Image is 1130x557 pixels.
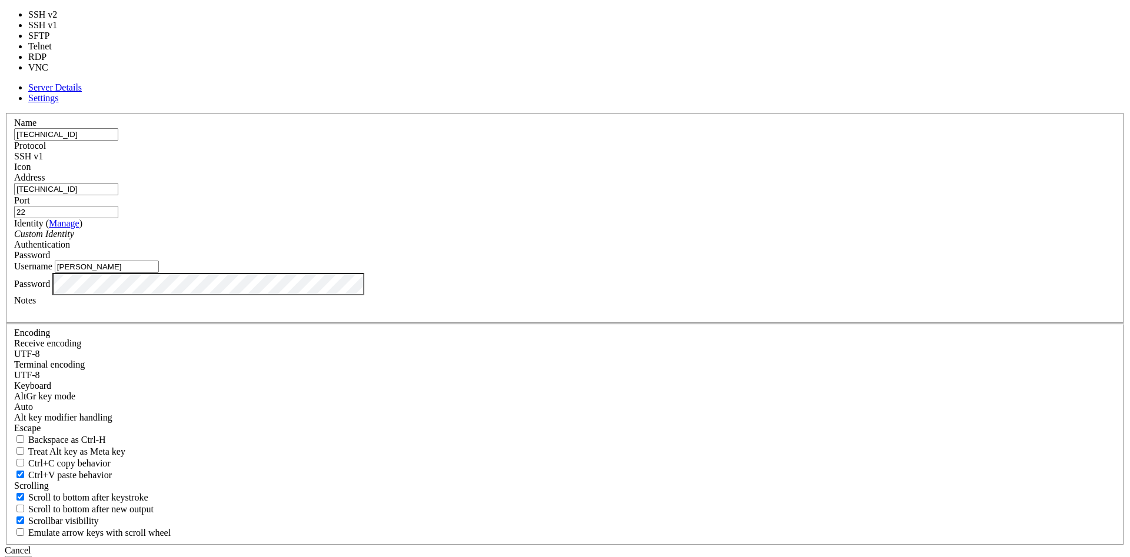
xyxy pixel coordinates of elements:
[28,470,112,480] span: Ctrl+V paste behavior
[28,435,106,445] span: Backspace as Ctrl-H
[28,528,171,538] span: Emulate arrow keys with scroll wheel
[28,20,71,31] li: SSH v1
[14,481,49,491] label: Scrolling
[16,493,24,501] input: Scroll to bottom after keystroke
[14,423,1116,433] div: Escape
[16,447,24,455] input: Treat Alt key as Meta key
[14,423,41,433] span: Escape
[28,446,125,456] span: Treat Alt key as Meta key
[14,195,30,205] label: Port
[14,328,50,338] label: Encoding
[14,151,1116,162] div: SSH v1
[28,41,71,52] li: Telnet
[28,93,59,103] a: Settings
[14,239,70,249] label: Authentication
[28,31,71,41] li: SFTP
[5,545,1125,556] div: Cancel
[14,206,118,218] input: Port Number
[28,62,71,73] li: VNC
[28,492,148,502] span: Scroll to bottom after keystroke
[14,349,1116,359] div: UTF-8
[14,381,51,391] label: Keyboard
[14,435,106,445] label: If true, the backspace should send BS ('\x08', aka ^H). Otherwise the backspace key should send '...
[46,218,82,228] span: ( )
[16,528,24,536] input: Emulate arrow keys with scroll wheel
[14,278,50,288] label: Password
[14,412,112,422] label: Controls how the Alt key is handled. Escape: Send an ESC prefix. 8-Bit: Add 128 to the typed char...
[55,261,159,273] input: Login Username
[14,349,40,359] span: UTF-8
[14,128,118,141] input: Server Name
[14,370,1116,381] div: UTF-8
[14,370,40,380] span: UTF-8
[28,52,71,62] li: RDP
[16,459,24,466] input: Ctrl+C copy behavior
[14,446,125,456] label: Whether the Alt key acts as a Meta key or as a distinct Alt key.
[14,229,74,239] i: Custom Identity
[14,338,81,348] label: Set the expected encoding for data received from the host. If the encodings do not match, visual ...
[14,151,43,161] span: SSH v1
[16,505,24,512] input: Scroll to bottom after new output
[14,492,148,502] label: Whether to scroll to the bottom on any keystroke.
[14,250,1116,261] div: Password
[16,471,24,478] input: Ctrl+V paste behavior
[14,295,36,305] label: Notes
[14,118,36,128] label: Name
[14,458,111,468] label: Ctrl-C copies if true, send ^C to host if false. Ctrl-Shift-C sends ^C to host if true, copies if...
[14,402,33,412] span: Auto
[14,402,1116,412] div: Auto
[14,528,171,538] label: When using the alternative screen buffer, and DECCKM (Application Cursor Keys) is active, mouse w...
[14,250,50,260] span: Password
[28,504,154,514] span: Scroll to bottom after new output
[14,162,31,172] label: Icon
[14,359,85,369] label: The default terminal encoding. ISO-2022 enables character map translations (like graphics maps). ...
[14,172,45,182] label: Address
[14,391,75,401] label: Set the expected encoding for data received from the host. If the encodings do not match, visual ...
[28,9,71,20] li: SSH v2
[14,516,99,526] label: The vertical scrollbar mode.
[14,261,52,271] label: Username
[14,141,46,151] label: Protocol
[14,470,112,480] label: Ctrl+V pastes if true, sends ^V to host if false. Ctrl+Shift+V sends ^V to host if true, pastes i...
[14,229,1116,239] div: Custom Identity
[14,504,154,514] label: Scroll to bottom after new output.
[28,516,99,526] span: Scrollbar visibility
[28,82,82,92] a: Server Details
[14,183,118,195] input: Host Name or IP
[16,516,24,524] input: Scrollbar visibility
[16,435,24,443] input: Backspace as Ctrl-H
[28,458,111,468] span: Ctrl+C copy behavior
[49,218,79,228] a: Manage
[14,218,82,228] label: Identity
